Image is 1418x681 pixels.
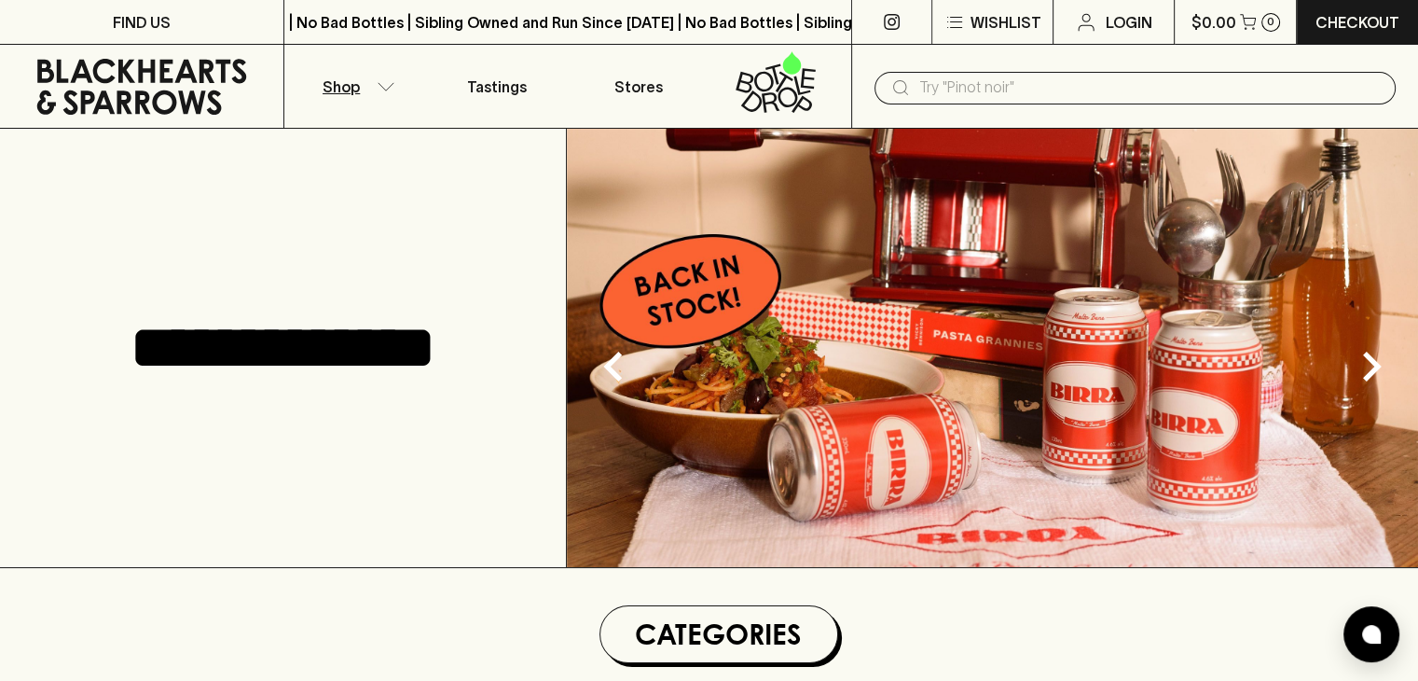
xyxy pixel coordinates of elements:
[323,76,360,98] p: Shop
[113,11,171,34] p: FIND US
[608,614,830,655] h1: Categories
[1334,329,1409,404] button: Next
[970,11,1040,34] p: Wishlist
[1267,17,1274,27] p: 0
[1362,625,1381,644] img: bubble-icon
[1105,11,1151,34] p: Login
[567,129,1418,567] img: optimise
[467,76,527,98] p: Tastings
[284,45,426,128] button: Shop
[426,45,568,128] a: Tastings
[614,76,663,98] p: Stores
[1315,11,1399,34] p: Checkout
[919,73,1381,103] input: Try "Pinot noir"
[576,329,651,404] button: Previous
[1191,11,1236,34] p: $0.00
[568,45,709,128] a: Stores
